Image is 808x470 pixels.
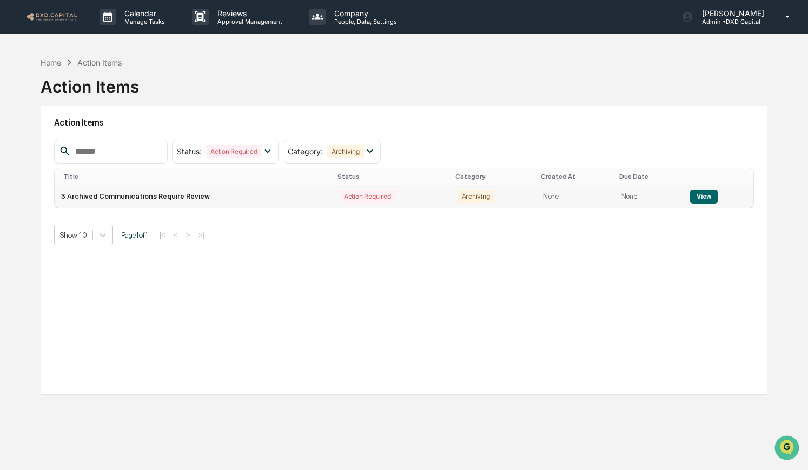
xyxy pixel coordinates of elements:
[619,173,679,180] div: Due Date
[74,132,138,151] a: 🗄️Attestations
[63,173,329,180] div: Title
[209,18,288,25] p: Approval Management
[206,145,261,158] div: Action Required
[77,58,122,67] div: Action Items
[22,156,68,167] span: Data Lookup
[458,190,494,203] div: Archiving
[326,18,402,25] p: People, Data, Settings
[326,9,402,18] p: Company
[116,9,170,18] p: Calendar
[170,230,181,239] button: <
[337,173,447,180] div: Status
[177,147,202,156] span: Status :
[690,190,718,204] button: View
[22,136,70,147] span: Preclearance
[78,137,87,146] div: 🗄️
[184,86,197,99] button: Start new chat
[615,185,684,208] td: None
[11,82,30,102] img: 1746055101610-c473b297-6a78-478c-a979-82029cc54cd1
[121,231,148,239] span: Page 1 of 1
[108,183,131,191] span: Pylon
[288,147,323,156] span: Category :
[76,182,131,191] a: Powered byPylon
[26,11,78,22] img: logo
[690,192,718,200] a: View
[116,18,170,25] p: Manage Tasks
[11,22,197,40] p: How can we help?
[693,18,770,25] p: Admin • DXD Capital
[183,230,194,239] button: >
[37,93,137,102] div: We're available if you need us!
[541,173,611,180] div: Created At
[195,230,208,239] button: >|
[693,9,770,18] p: [PERSON_NAME]
[327,145,364,158] div: Archiving
[156,230,169,239] button: |<
[773,434,803,464] iframe: Open customer support
[209,9,288,18] p: Reviews
[340,190,395,203] div: Action Required
[54,118,754,128] h2: Action Items
[6,132,74,151] a: 🖐️Preclearance
[41,58,61,67] div: Home
[11,137,19,146] div: 🖐️
[6,152,72,172] a: 🔎Data Lookup
[11,158,19,166] div: 🔎
[55,185,333,208] td: 3 Archived Communications Require Review
[455,173,532,180] div: Category
[37,82,177,93] div: Start new chat
[41,68,139,96] div: Action Items
[89,136,134,147] span: Attestations
[537,185,615,208] td: None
